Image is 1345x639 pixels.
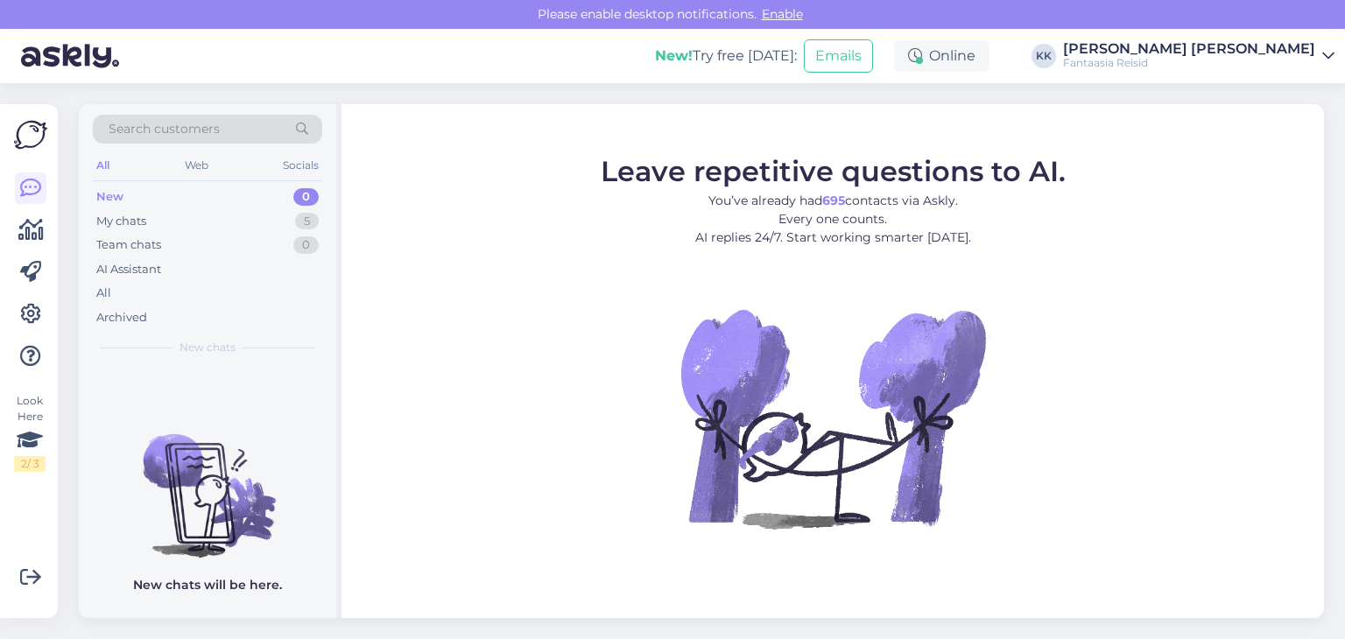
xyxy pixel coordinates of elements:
[1032,44,1056,68] div: KK
[96,261,161,278] div: AI Assistant
[804,39,873,73] button: Emails
[79,403,336,560] img: No chats
[109,120,220,138] span: Search customers
[96,188,123,206] div: New
[293,188,319,206] div: 0
[601,153,1066,187] span: Leave repetitive questions to AI.
[180,340,236,355] span: New chats
[96,236,161,254] div: Team chats
[655,46,797,67] div: Try free [DATE]:
[279,154,322,177] div: Socials
[675,260,990,575] img: No Chat active
[757,6,808,22] span: Enable
[655,47,693,64] b: New!
[181,154,212,177] div: Web
[133,576,282,594] p: New chats will be here.
[96,284,111,302] div: All
[1063,42,1315,56] div: [PERSON_NAME] [PERSON_NAME]
[293,236,319,254] div: 0
[295,213,319,230] div: 5
[14,456,46,472] div: 2 / 3
[894,40,989,72] div: Online
[96,309,147,327] div: Archived
[1063,56,1315,70] div: Fantaasia Reisid
[601,191,1066,246] p: You’ve already had contacts via Askly. Every one counts. AI replies 24/7. Start working smarter [...
[822,192,845,207] b: 695
[14,118,47,151] img: Askly Logo
[1063,42,1334,70] a: [PERSON_NAME] [PERSON_NAME]Fantaasia Reisid
[14,393,46,472] div: Look Here
[93,154,113,177] div: All
[96,213,146,230] div: My chats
